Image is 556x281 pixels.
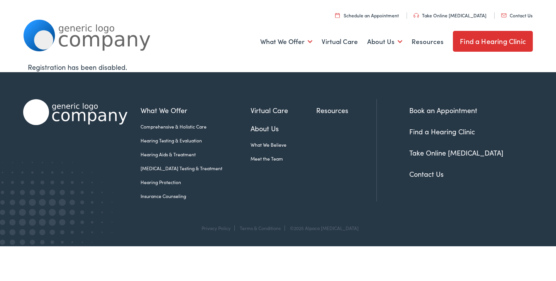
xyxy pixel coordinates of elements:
a: Find a Hearing Clinic [453,31,533,52]
img: utility icon [501,14,507,17]
a: Resources [316,105,376,115]
a: Take Online [MEDICAL_DATA] [409,148,503,157]
a: Insurance Counseling [141,193,251,200]
a: About Us [251,123,316,134]
a: Hearing Testing & Evaluation [141,137,251,144]
a: Privacy Policy [202,225,231,231]
a: What We Offer [141,105,251,115]
a: Meet the Team [251,155,316,162]
a: About Us [367,27,402,56]
a: [MEDICAL_DATA] Testing & Treatment [141,165,251,172]
a: Virtual Care [251,105,316,115]
a: Comprehensive & Holistic Care [141,123,251,130]
img: Alpaca Audiology [23,99,127,125]
img: utility icon [335,13,340,18]
a: Virtual Care [322,27,358,56]
a: Take Online [MEDICAL_DATA] [414,12,486,19]
a: Resources [412,27,444,56]
a: Book an Appointment [409,105,477,115]
img: utility icon [414,13,419,18]
a: Find a Hearing Clinic [409,127,475,136]
a: Schedule an Appointment [335,12,399,19]
div: Registration has been disabled. [28,62,528,72]
a: Contact Us [501,12,532,19]
a: Hearing Protection [141,179,251,186]
a: Terms & Conditions [240,225,281,231]
a: Hearing Aids & Treatment [141,151,251,158]
a: What We Believe [251,141,316,148]
div: ©2025 Alpaca [MEDICAL_DATA] [286,225,359,231]
a: What We Offer [260,27,312,56]
a: Contact Us [409,169,444,179]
